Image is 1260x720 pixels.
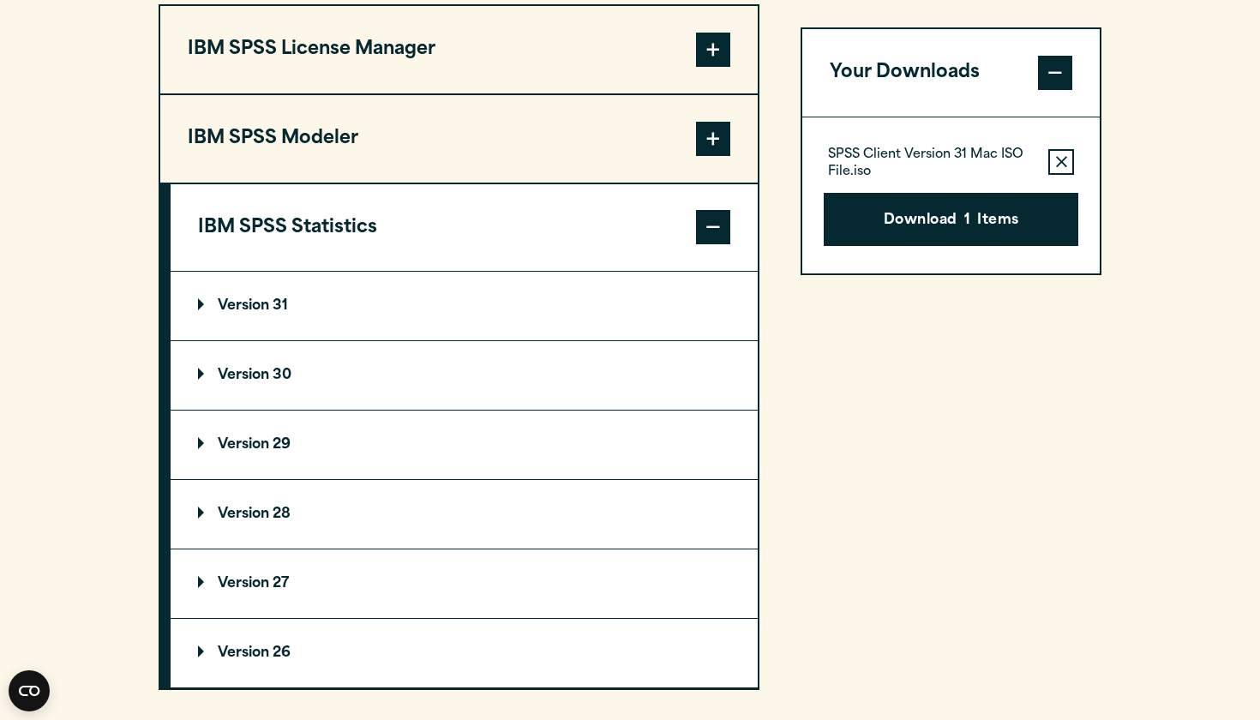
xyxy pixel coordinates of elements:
[964,210,970,232] span: 1
[171,480,758,549] summary: Version 28
[171,619,758,687] summary: Version 26
[198,507,291,521] p: Version 28
[171,271,758,688] div: IBM SPSS Statistics
[171,184,758,272] button: IBM SPSS Statistics
[828,147,1035,181] p: SPSS Client Version 31 Mac ISO File.iso
[824,193,1078,246] button: Download1Items
[160,95,758,183] button: IBM SPSS Modeler
[9,670,50,711] button: Open CMP widget
[802,29,1100,117] button: Your Downloads
[171,549,758,618] summary: Version 27
[198,299,288,313] p: Version 31
[160,6,758,93] button: IBM SPSS License Manager
[198,646,291,660] p: Version 26
[198,577,289,591] p: Version 27
[198,369,291,382] p: Version 30
[802,117,1100,273] div: Your Downloads
[198,438,291,452] p: Version 29
[171,341,758,410] summary: Version 30
[171,272,758,340] summary: Version 31
[171,411,758,479] summary: Version 29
